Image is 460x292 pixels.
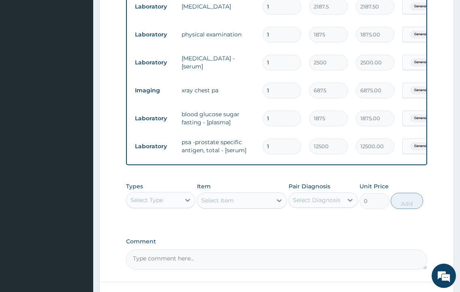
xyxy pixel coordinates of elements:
label: Pair Diagnosis [289,182,330,190]
td: physical examination [178,26,259,43]
td: Laboratory [131,139,178,154]
label: Unit Price [359,182,389,190]
div: Chat with us now [42,45,136,56]
div: Select Type [131,196,163,204]
td: [MEDICAL_DATA] - [serum] [178,50,259,75]
span: We're online! [47,92,112,174]
div: Minimize live chat window [133,4,152,23]
td: Laboratory [131,111,178,126]
td: xray chest pa [178,82,259,98]
button: Add [391,193,423,209]
td: Laboratory [131,27,178,42]
img: d_794563401_company_1708531726252_794563401 [15,40,33,61]
label: Comment [126,238,427,245]
div: Select Diagnosis [293,196,340,204]
textarea: Type your message and hit 'Enter' [4,201,154,229]
td: Imaging [131,83,178,98]
label: Types [126,183,143,190]
td: Laboratory [131,55,178,70]
td: psa -prostate specific antigen, total - [serum] [178,134,259,158]
label: Item [197,182,211,190]
td: blood glucose sugar fasting - [plasma] [178,106,259,130]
